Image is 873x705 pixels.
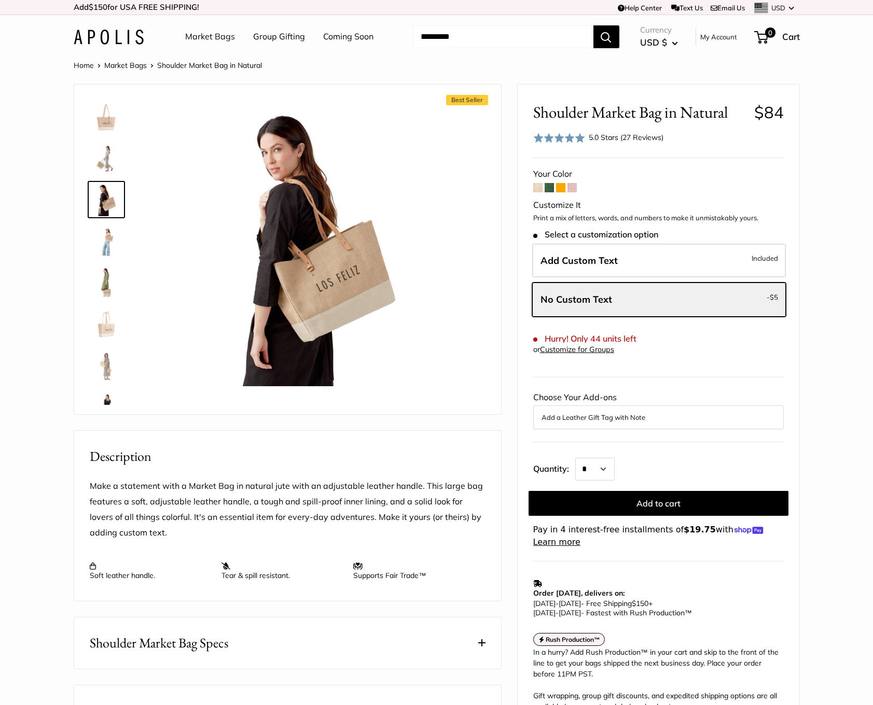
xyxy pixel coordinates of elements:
span: No Custom Text [541,293,612,305]
label: Quantity: [533,455,575,481]
span: [DATE] [559,608,581,617]
a: Shoulder Market Bag in Natural [88,388,125,426]
strong: Rush Production™ [546,636,600,643]
label: Leave Blank [532,283,786,317]
div: Your Color [533,166,784,182]
span: $150 [89,2,107,12]
span: Shoulder Market Bag Specs [90,633,228,653]
span: - [767,291,778,303]
a: Email Us [711,4,745,12]
iframe: Sign Up via Text for Offers [8,666,111,697]
h2: Description [90,446,486,467]
img: Shoulder Market Bag in Natural [90,183,123,216]
span: [DATE] [533,599,556,608]
span: USD $ [640,37,667,48]
div: Choose Your Add-ons [533,390,784,429]
img: Apolis [74,30,144,45]
span: Hurry! Only 44 units left [533,334,636,344]
a: 0 Cart [755,29,800,45]
span: - [556,608,559,617]
a: Shoulder Market Bag in Natural [88,264,125,301]
div: 5.0 Stars (27 Reviews) [589,132,663,143]
span: Included [752,252,778,264]
p: Print a mix of letters, words, and numbers to make it unmistakably yours. [533,213,784,223]
p: - Free Shipping + [533,599,779,617]
label: Add Custom Text [532,244,786,278]
span: Shoulder Market Bag in Natural [157,61,262,70]
a: Market Bags [104,61,147,70]
a: Home [74,61,94,70]
p: Tear & spill resistant. [221,561,343,580]
a: Group Gifting [253,29,305,45]
img: Shoulder Market Bag in Natural [90,307,123,341]
span: USD [771,4,785,12]
span: $5 [770,293,778,301]
p: Soft leather handle. [90,561,211,580]
a: Text Us [671,4,703,12]
a: Help Center [618,4,662,12]
a: Coming Soon [323,29,373,45]
img: Shoulder Market Bag in Natural [90,100,123,133]
div: Customize It [533,198,784,213]
span: - [556,599,559,608]
span: - Fastest with Rush Production™ [533,608,692,617]
a: Shoulder Market Bag in Natural [88,98,125,135]
img: Shoulder Market Bag in Natural [170,100,456,386]
span: [DATE] [533,608,556,617]
button: Shoulder Market Bag Specs [74,617,501,669]
img: Shoulder Market Bag in Natural [90,349,123,382]
img: Shoulder Market Bag in Natural [90,266,123,299]
span: Shoulder Market Bag in Natural [533,103,746,122]
a: Market Bags [185,29,235,45]
a: Shoulder Market Bag in Natural [88,139,125,177]
span: Currency [640,23,678,37]
button: Add to cart [529,491,788,516]
span: [DATE] [559,599,581,608]
a: Shoulder Market Bag in Natural [88,181,125,218]
a: Shoulder Market Bag in Natural [88,305,125,343]
a: Customize for Groups [540,345,614,354]
a: Shoulder Market Bag in Natural [88,347,125,384]
img: Shoulder Market Bag in Natural [90,142,123,175]
img: Shoulder Market Bag in Natural [90,224,123,258]
p: Supports Fair Trade™ [353,561,475,580]
span: Add Custom Text [541,255,618,266]
button: Search [593,25,619,48]
a: My Account [700,31,737,43]
span: $84 [754,102,784,122]
strong: Order [DATE], delivers on: [533,588,625,598]
button: Add a Leather Gift Tag with Note [542,411,775,424]
div: or [533,343,614,357]
span: $150 [632,599,648,608]
span: Select a customization option [533,230,658,239]
div: 5.0 Stars (27 Reviews) [533,130,664,145]
span: Cart [782,31,800,42]
a: Shoulder Market Bag in Natural [88,222,125,260]
input: Search... [412,25,593,48]
button: USD $ [640,34,678,51]
nav: Breadcrumb [74,59,262,72]
p: Make a statement with a Market Bag in natural jute with an adjustable leather handle. This large ... [90,478,486,541]
span: Best Seller [446,95,488,105]
img: Shoulder Market Bag in Natural [90,390,123,424]
span: 0 [765,27,775,38]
